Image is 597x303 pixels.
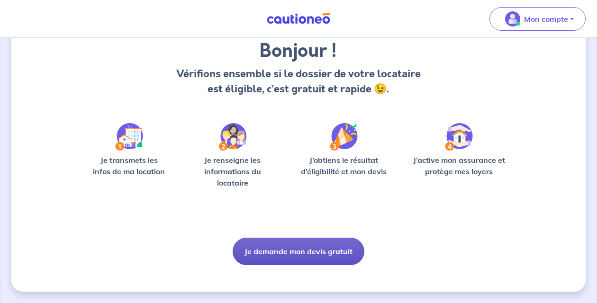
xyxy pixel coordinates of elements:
[408,154,510,177] p: J’active mon assurance et protège mes loyers
[175,40,422,62] h3: Bonjour !
[505,11,520,27] img: illu_account_valid_menu.svg
[115,123,143,151] img: /static/90a569abe86eec82015bcaae536bd8e6/Step-1.svg
[524,13,568,25] p: Mon compte
[330,123,358,151] img: /static/f3e743aab9439237c3e2196e4328bba9/Step-3.svg
[87,154,171,177] p: Je transmets les infos de ma location
[186,154,280,188] p: Je renseigne les informations du locataire
[295,154,393,177] p: J’obtiens le résultat d’éligibilité et mon devis
[445,123,473,151] img: /static/bfff1cf634d835d9112899e6a3df1a5d/Step-4.svg
[263,13,334,25] img: Cautioneo
[219,123,246,151] img: /static/c0a346edaed446bb123850d2d04ad552/Step-2.svg
[175,66,422,97] p: Vérifions ensemble si le dossier de votre locataire est éligible, c’est gratuit et rapide 😉.
[233,238,364,265] button: Je demande mon devis gratuit
[489,7,586,31] button: illu_account_valid_menu.svgMon compte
